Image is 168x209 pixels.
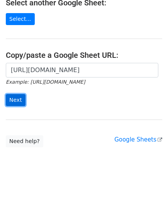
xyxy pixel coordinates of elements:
[6,13,35,25] a: Select...
[129,172,168,209] iframe: Chat Widget
[6,94,25,106] input: Next
[6,79,85,85] small: Example: [URL][DOMAIN_NAME]
[6,51,162,60] h4: Copy/paste a Google Sheet URL:
[6,63,158,78] input: Paste your Google Sheet URL here
[6,135,43,147] a: Need help?
[114,136,162,143] a: Google Sheets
